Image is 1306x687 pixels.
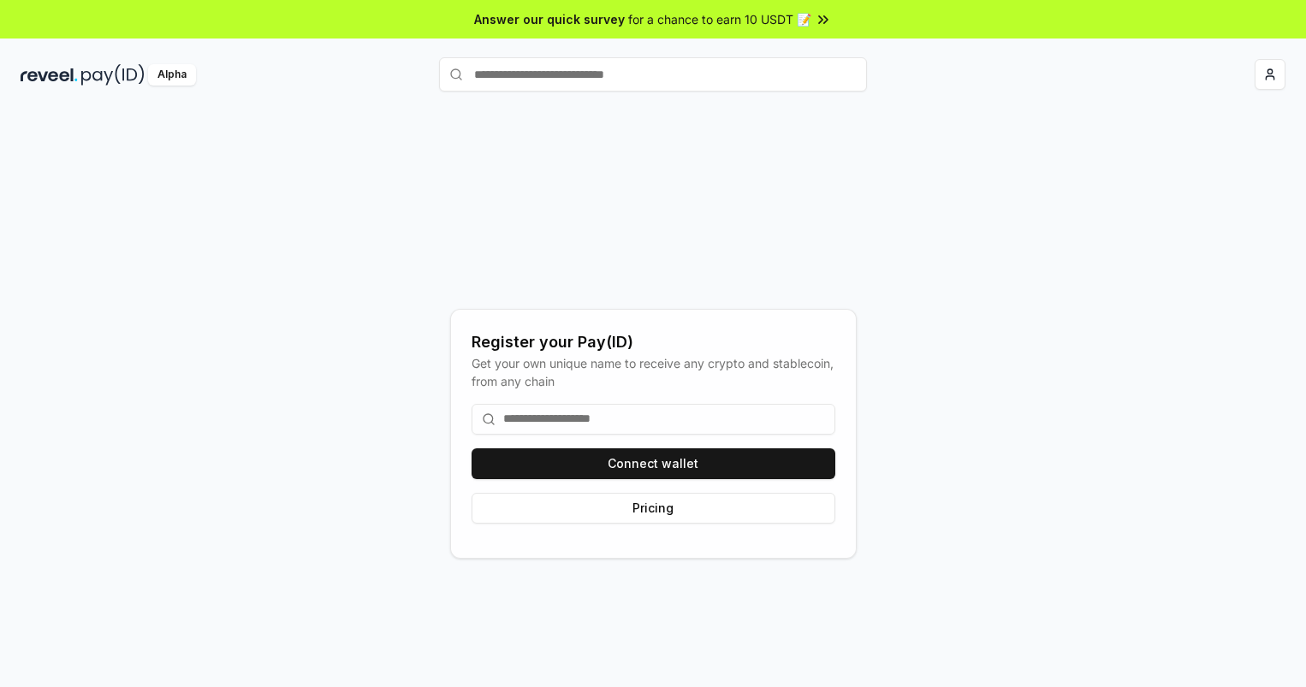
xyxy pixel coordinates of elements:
img: reveel_dark [21,64,78,86]
div: Register your Pay(ID) [472,330,835,354]
button: Connect wallet [472,448,835,479]
span: Answer our quick survey [474,10,625,28]
div: Alpha [148,64,196,86]
div: Get your own unique name to receive any crypto and stablecoin, from any chain [472,354,835,390]
span: for a chance to earn 10 USDT 📝 [628,10,811,28]
button: Pricing [472,493,835,524]
img: pay_id [81,64,145,86]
